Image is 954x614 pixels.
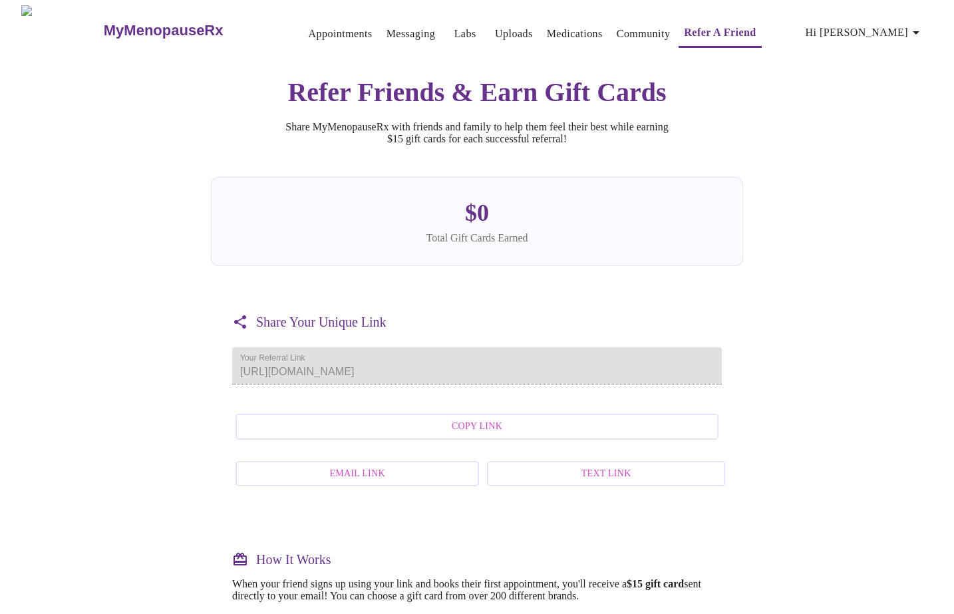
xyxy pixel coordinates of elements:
[487,461,725,487] button: Text Link
[232,578,722,602] p: When your friend signs up using your link and books their first appointment, you'll receive a sen...
[502,466,711,482] span: Text Link
[444,21,486,47] button: Labs
[233,232,721,244] div: Total Gift Cards Earned
[617,25,671,43] a: Community
[232,454,476,494] a: Email Link
[309,25,373,43] a: Appointments
[102,7,276,54] a: MyMenopauseRx
[381,21,440,47] button: Messaging
[236,414,718,440] button: Copy Link
[303,21,378,47] button: Appointments
[236,461,479,487] button: Email Link
[277,121,677,145] p: Share MyMenopauseRx with friends and family to help them feel their best while earning $15 gift c...
[387,25,435,43] a: Messaging
[233,199,721,227] div: $ 0
[679,19,761,48] button: Refer a Friend
[490,21,538,47] button: Uploads
[806,23,924,42] span: Hi [PERSON_NAME]
[211,77,743,108] h2: Refer Friends & Earn Gift Cards
[684,23,756,42] a: Refer a Friend
[547,25,603,43] a: Medications
[800,19,929,46] button: Hi [PERSON_NAME]
[484,454,722,494] a: Text Link
[256,552,331,567] h3: How It Works
[454,25,476,43] a: Labs
[21,5,102,55] img: MyMenopauseRx Logo
[250,418,704,435] span: Copy Link
[611,21,676,47] button: Community
[256,315,387,330] h3: Share Your Unique Link
[627,578,684,589] strong: $15 gift card
[542,21,608,47] button: Medications
[495,25,533,43] a: Uploads
[250,466,464,482] span: Email Link
[104,22,224,39] h3: MyMenopauseRx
